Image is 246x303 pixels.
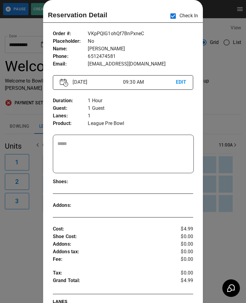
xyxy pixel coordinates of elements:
p: Addons tax : [53,248,170,256]
p: Fee : [53,256,170,263]
p: 1 Guest [88,105,193,112]
p: Shoe Cost : [53,233,170,241]
p: $0.00 [170,233,193,241]
p: Phone : [53,53,88,60]
p: Tax : [53,269,170,277]
p: Order # : [53,30,88,38]
p: $4.99 [170,225,193,233]
p: 09:30 AM [123,79,176,86]
p: Name : [53,45,88,53]
p: $0.00 [170,269,193,277]
p: 1 [88,112,193,120]
p: [EMAIL_ADDRESS][DOMAIN_NAME] [88,60,193,68]
p: Check In [167,10,198,22]
p: Placeholder : [53,38,88,45]
p: 1 Hour [88,97,193,105]
p: Product : [53,120,88,127]
p: $0.00 [170,256,193,263]
p: VKpPQIG1ohQf7BnPxneC [88,30,193,38]
p: Cost : [53,225,170,233]
p: EDIT [176,79,186,86]
p: Guest : [53,105,88,112]
p: $0.00 [170,241,193,248]
p: League Pre Bowl [88,120,193,127]
p: [DATE] [70,79,123,86]
p: Email : [53,60,88,68]
p: Grand Total : [53,277,170,286]
p: Duration : [53,97,88,105]
img: Vector [60,79,68,87]
p: Shoes : [53,178,88,186]
p: No [88,38,193,45]
p: 6512474581 [88,53,193,60]
p: Addons : [53,241,170,248]
p: [PERSON_NAME] [88,45,193,53]
p: $4.99 [170,277,193,286]
p: Reservation Detail [48,10,108,20]
p: Addons : [53,202,88,209]
p: $0.00 [170,248,193,256]
p: Lanes : [53,112,88,120]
